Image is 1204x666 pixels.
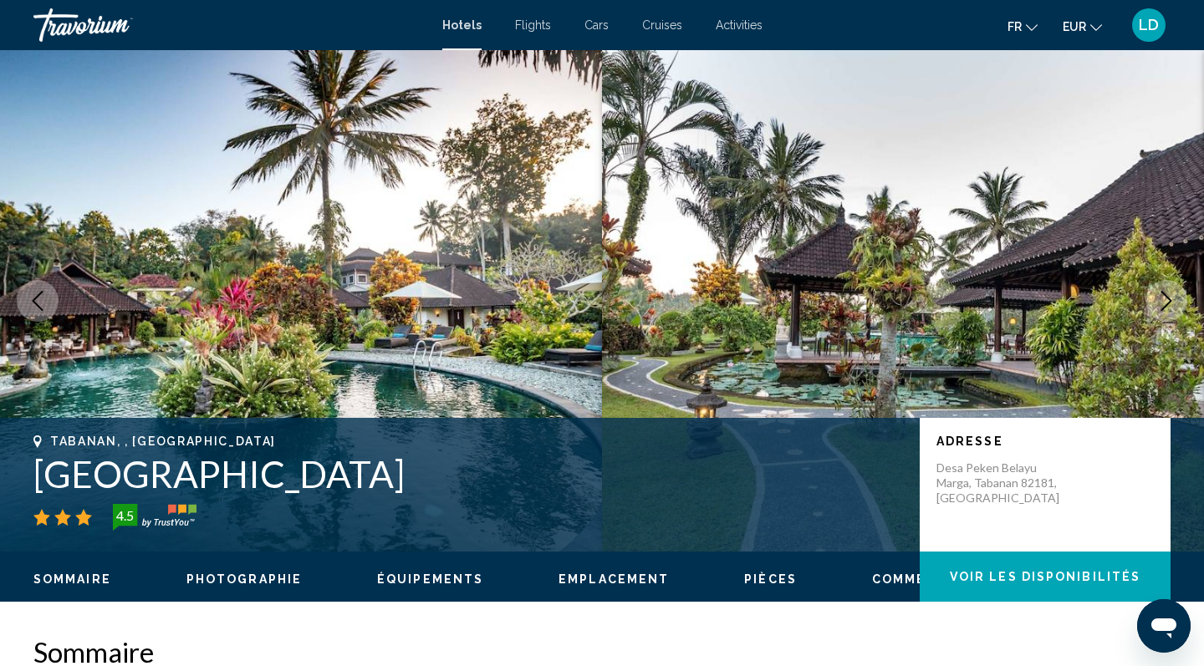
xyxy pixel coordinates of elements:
[17,280,59,322] button: Previous image
[1145,280,1187,322] button: Next image
[744,572,797,586] span: Pièces
[1127,8,1171,43] button: User Menu
[950,571,1140,584] span: Voir les disponibilités
[744,572,797,587] button: Pièces
[442,18,482,32] a: Hotels
[186,572,302,586] span: Photographie
[113,504,196,531] img: trustyou-badge-hor.svg
[1063,14,1102,38] button: Change currency
[186,572,302,587] button: Photographie
[936,435,1154,448] p: Adresse
[1008,20,1022,33] span: fr
[559,572,669,587] button: Emplacement
[1137,599,1191,653] iframe: Bouton de lancement de la fenêtre de messagerie
[108,506,141,526] div: 4.5
[377,572,483,586] span: Équipements
[377,572,483,587] button: Équipements
[872,572,989,587] button: Commentaires
[1063,20,1086,33] span: EUR
[872,572,989,586] span: Commentaires
[716,18,763,32] a: Activities
[33,572,111,586] span: Sommaire
[515,18,551,32] a: Flights
[33,8,426,42] a: Travorium
[936,460,1070,506] p: Desa Peken Belayu Marga, Tabanan 82181, [GEOGRAPHIC_DATA]
[33,452,903,496] h1: [GEOGRAPHIC_DATA]
[584,18,609,32] a: Cars
[559,572,669,586] span: Emplacement
[33,572,111,587] button: Sommaire
[50,435,276,448] span: Tabanan, , [GEOGRAPHIC_DATA]
[642,18,682,32] a: Cruises
[1139,17,1159,33] span: LD
[920,552,1171,602] button: Voir les disponibilités
[1008,14,1038,38] button: Change language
